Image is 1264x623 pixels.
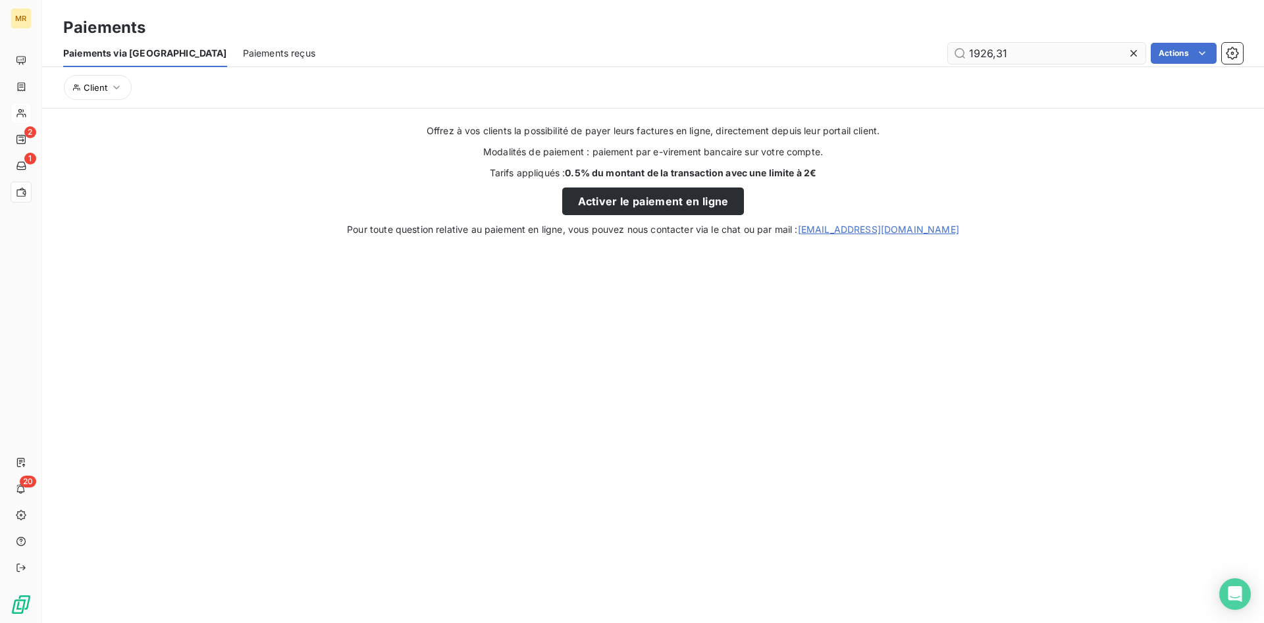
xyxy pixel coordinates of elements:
[20,476,36,487] span: 20
[24,153,36,164] span: 1
[565,167,816,178] strong: 0.5% du montant de la transaction avec une limite à 2€
[84,82,107,93] span: Client
[24,126,36,138] span: 2
[64,75,132,100] button: Client
[1219,578,1251,610] div: Open Intercom Messenger
[562,187,745,215] button: Activer le paiement en ligne
[1151,43,1217,64] button: Actions
[427,124,880,137] span: Offrez à vos clients la possibilité de payer leurs factures en ligne, directement depuis leur por...
[243,47,315,60] span: Paiements reçus
[948,43,1145,64] input: Rechercher
[63,47,227,60] span: Paiements via [GEOGRAPHIC_DATA]
[63,16,145,39] h3: Paiements
[483,145,823,159] span: Modalités de paiement : paiement par e-virement bancaire sur votre compte.
[490,166,817,180] span: Tarifs appliqués :
[11,8,32,29] div: MR
[11,594,32,615] img: Logo LeanPay
[347,223,959,236] span: Pour toute question relative au paiement en ligne, vous pouvez nous contacter via le chat ou par ...
[798,224,959,235] a: [EMAIL_ADDRESS][DOMAIN_NAME]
